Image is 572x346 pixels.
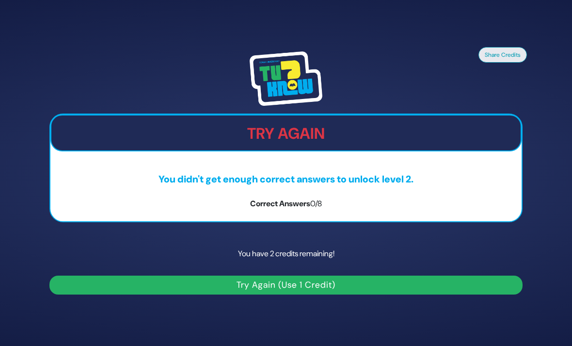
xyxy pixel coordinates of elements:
[51,124,521,143] h2: Try Again
[50,172,522,186] p: You didn't get enough correct answers to unlock level 2.
[250,51,322,106] img: Tournament Logo
[478,47,527,63] button: Share Credits
[49,276,523,295] button: Try Again (Use 1 Credit)
[50,198,522,210] p: Correct Answers
[310,198,322,209] span: 0/8
[49,240,523,268] p: You have 2 credits remaining!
